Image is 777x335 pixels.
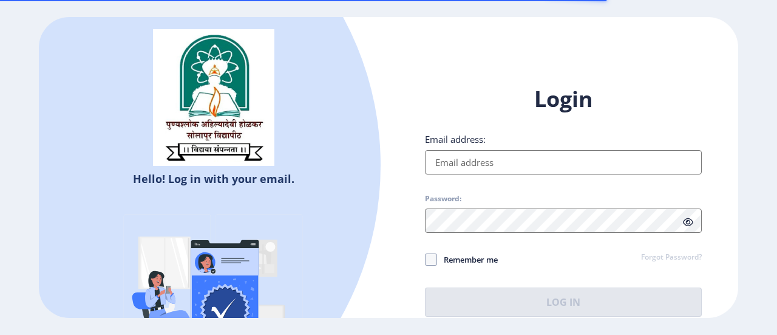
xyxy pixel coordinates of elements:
[425,288,702,317] button: Log In
[425,85,702,114] h1: Login
[425,194,461,204] label: Password:
[425,133,486,145] label: Email address:
[425,150,702,174] input: Email address
[153,29,274,167] img: sulogo.png
[641,252,702,263] a: Forgot Password?
[437,252,498,267] span: Remember me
